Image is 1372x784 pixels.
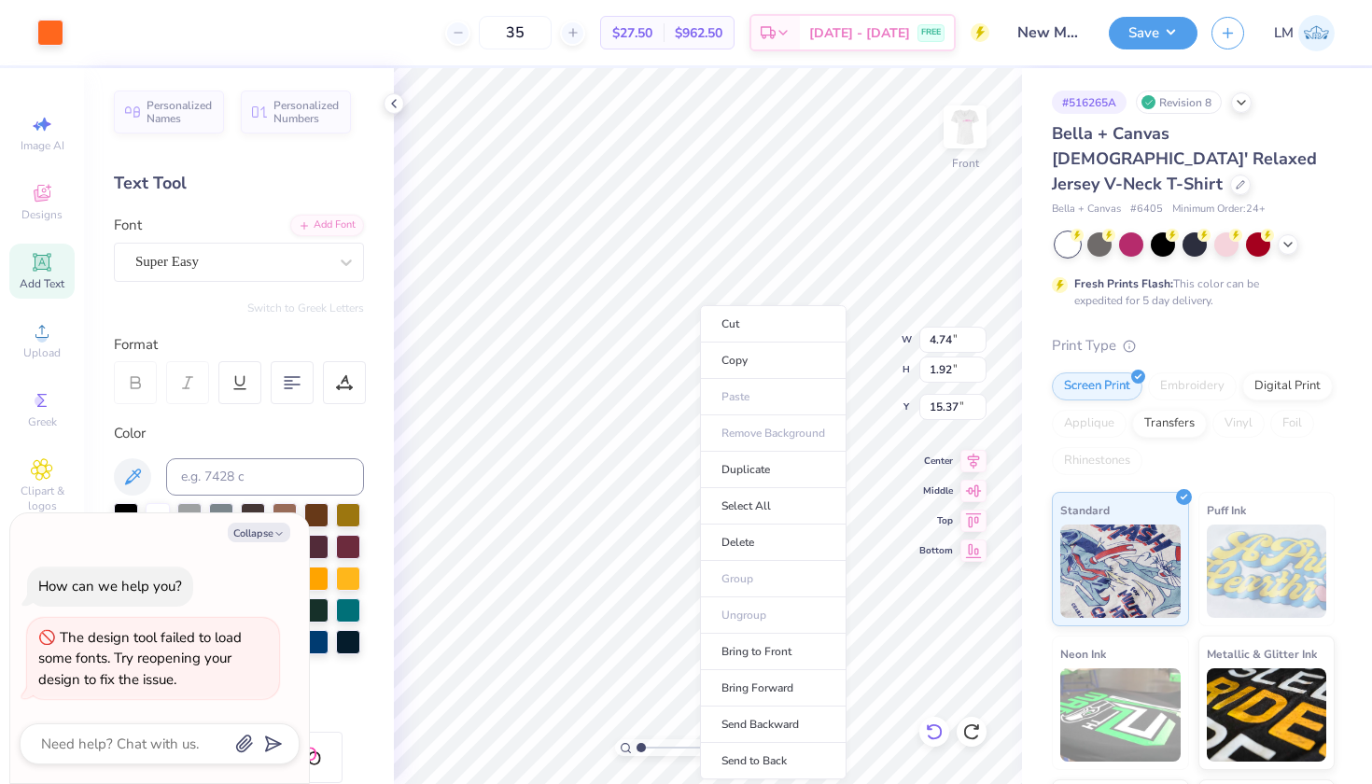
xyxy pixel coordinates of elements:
[114,423,364,444] div: Color
[9,483,75,513] span: Clipart & logos
[1298,15,1335,51] img: Lauren Mcdougal
[1052,91,1127,114] div: # 516265A
[1148,372,1237,400] div: Embroidery
[28,414,57,429] span: Greek
[114,334,366,356] div: Format
[919,455,953,468] span: Center
[114,171,364,196] div: Text Tool
[1052,335,1335,357] div: Print Type
[700,343,847,379] li: Copy
[1172,202,1266,217] span: Minimum Order: 24 +
[228,523,290,542] button: Collapse
[147,99,213,125] span: Personalized Names
[700,707,847,743] li: Send Backward
[1074,276,1173,291] strong: Fresh Prints Flash:
[273,99,340,125] span: Personalized Numbers
[38,628,242,689] div: The design tool failed to load some fonts. Try reopening your design to fix the issue.
[919,484,953,497] span: Middle
[1212,410,1265,438] div: Vinyl
[1270,410,1314,438] div: Foil
[700,634,847,670] li: Bring to Front
[1060,525,1181,618] img: Standard
[1074,275,1304,309] div: This color can be expedited for 5 day delivery.
[1130,202,1163,217] span: # 6405
[921,26,941,39] span: FREE
[1207,525,1327,618] img: Puff Ink
[247,301,364,315] button: Switch to Greek Letters
[1060,644,1106,664] span: Neon Ink
[479,16,552,49] input: – –
[700,305,847,343] li: Cut
[675,23,722,43] span: $962.50
[1060,668,1181,762] img: Neon Ink
[700,743,847,779] li: Send to Back
[700,525,847,561] li: Delete
[1207,644,1317,664] span: Metallic & Glitter Ink
[1109,17,1197,49] button: Save
[21,138,64,153] span: Image AI
[114,215,142,236] label: Font
[21,207,63,222] span: Designs
[1132,410,1207,438] div: Transfers
[166,458,364,496] input: e.g. 7428 c
[1242,372,1333,400] div: Digital Print
[1207,668,1327,762] img: Metallic & Glitter Ink
[952,155,979,172] div: Front
[700,452,847,488] li: Duplicate
[38,577,182,595] div: How can we help you?
[1052,202,1121,217] span: Bella + Canvas
[1274,15,1335,51] a: LM
[1207,500,1246,520] span: Puff Ink
[1052,372,1142,400] div: Screen Print
[1052,410,1127,438] div: Applique
[1003,14,1095,51] input: Untitled Design
[1060,500,1110,520] span: Standard
[700,670,847,707] li: Bring Forward
[290,215,364,236] div: Add Font
[1052,122,1317,195] span: Bella + Canvas [DEMOGRAPHIC_DATA]' Relaxed Jersey V-Neck T-Shirt
[612,23,652,43] span: $27.50
[700,488,847,525] li: Select All
[919,514,953,527] span: Top
[1274,22,1294,44] span: LM
[946,108,984,146] img: Front
[919,544,953,557] span: Bottom
[23,345,61,360] span: Upload
[1136,91,1222,114] div: Revision 8
[809,23,910,43] span: [DATE] - [DATE]
[20,276,64,291] span: Add Text
[1052,447,1142,475] div: Rhinestones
